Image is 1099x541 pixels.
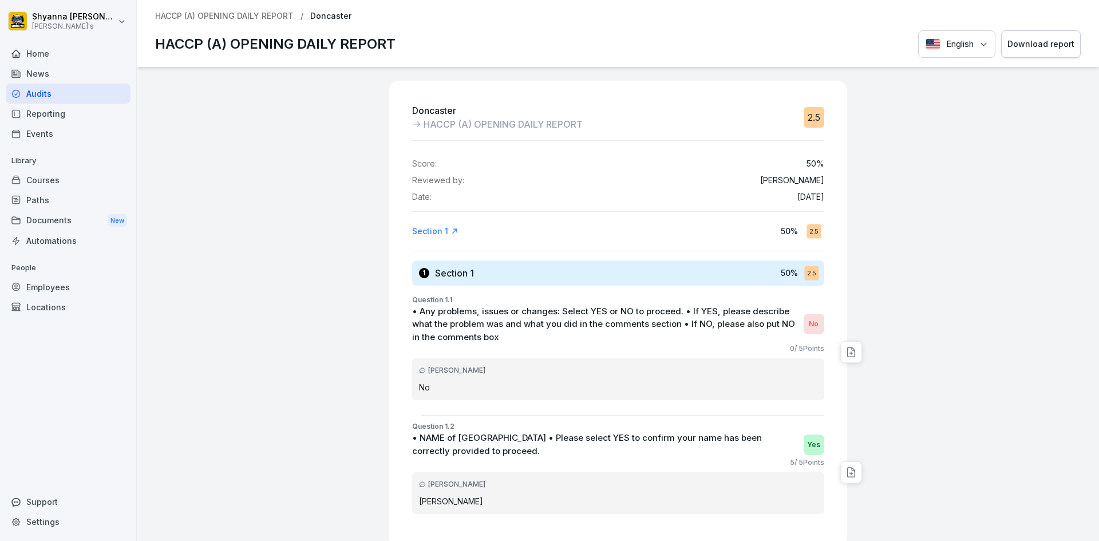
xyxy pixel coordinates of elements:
[412,305,798,344] p: • Any problems, issues or changes: Select YES or NO to proceed. • If YES, please describe what th...
[6,512,131,532] a: Settings
[6,64,131,84] a: News
[804,107,824,128] div: 2.5
[412,226,458,237] a: Section 1
[6,44,131,64] a: Home
[435,267,474,279] h3: Section 1
[419,479,817,489] div: [PERSON_NAME]
[918,30,995,58] button: Language
[6,190,131,210] a: Paths
[155,11,294,21] a: HACCP (A) OPENING DAILY REPORT
[424,117,583,131] p: HACCP (A) OPENING DAILY REPORT
[412,176,464,185] p: Reviewed by:
[6,297,131,317] a: Locations
[108,214,127,227] div: New
[6,84,131,104] a: Audits
[6,152,131,170] p: Library
[301,11,303,21] p: /
[6,492,131,512] div: Support
[797,192,824,202] p: [DATE]
[6,170,131,190] a: Courses
[1007,38,1074,50] div: Download report
[419,495,817,507] p: [PERSON_NAME]
[310,11,351,21] p: Doncaster
[419,268,429,278] div: 1
[419,381,817,393] p: No
[804,314,824,334] div: No
[807,224,821,238] div: 2.5
[419,365,817,376] div: [PERSON_NAME]
[946,38,974,51] p: English
[412,104,583,117] p: Doncaster
[804,266,819,280] div: 2.5
[412,159,437,169] p: Score:
[781,267,798,279] p: 50 %
[32,12,116,22] p: Shyanna [PERSON_NAME]
[1001,30,1081,58] button: Download report
[155,34,396,54] p: HACCP (A) OPENING DAILY REPORT
[412,432,798,457] p: • NAME of [GEOGRAPHIC_DATA] • Please select YES to confirm your name has been correctly provided ...
[781,225,798,237] p: 50 %
[6,210,131,231] div: Documents
[32,22,116,30] p: [PERSON_NAME]'s
[926,38,940,50] img: English
[6,259,131,277] p: People
[6,104,131,124] a: Reporting
[6,231,131,251] a: Automations
[790,457,824,468] p: 5 / 5 Points
[807,159,824,169] p: 50 %
[804,435,824,455] div: Yes
[760,176,824,185] p: [PERSON_NAME]
[6,124,131,144] a: Events
[412,192,432,202] p: Date:
[6,277,131,297] a: Employees
[6,210,131,231] a: DocumentsNew
[412,421,824,432] p: Question 1.2
[790,343,824,354] p: 0 / 5 Points
[412,295,824,305] p: Question 1.1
